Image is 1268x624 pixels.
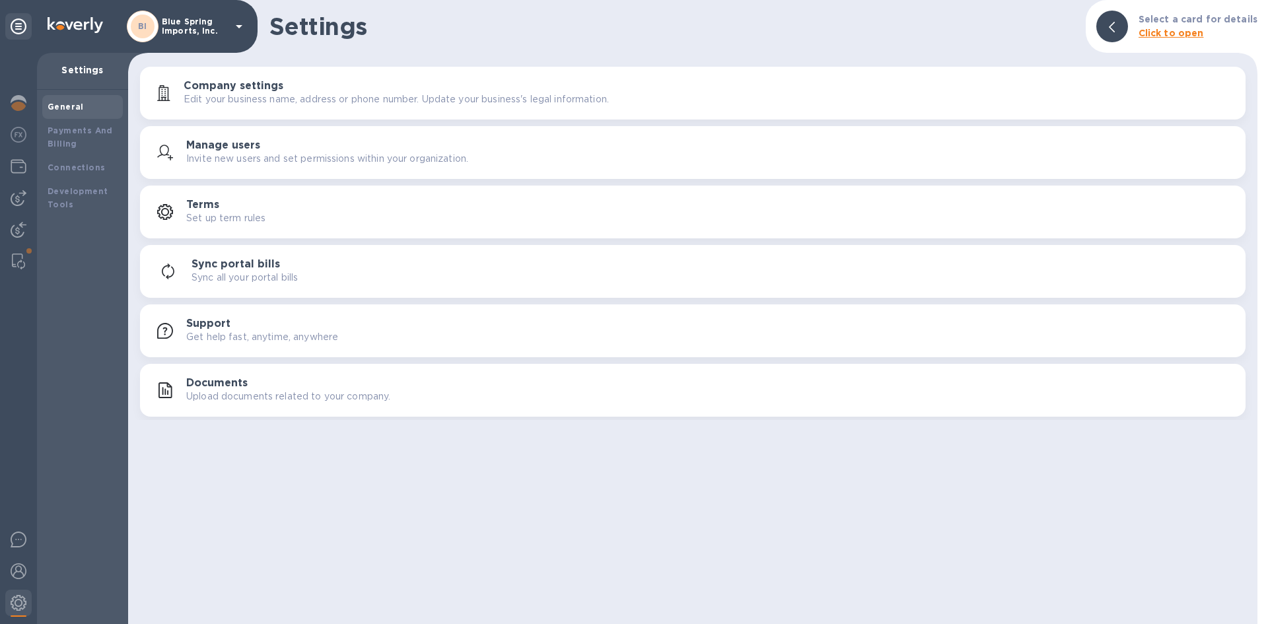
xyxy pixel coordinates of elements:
h3: Company settings [184,80,283,92]
h3: Documents [186,377,248,390]
img: Logo [48,17,103,33]
h1: Settings [269,13,1075,40]
b: General [48,102,84,112]
p: Edit your business name, address or phone number. Update your business's legal information. [184,92,609,106]
h3: Sync portal bills [192,258,280,271]
h3: Support [186,318,230,330]
h3: Terms [186,199,219,211]
b: BI [138,21,147,31]
b: Click to open [1139,28,1204,38]
p: Set up term rules [186,211,265,225]
p: Sync all your portal bills [192,271,298,285]
p: Settings [48,63,118,77]
p: Upload documents related to your company. [186,390,390,403]
img: Foreign exchange [11,127,26,143]
h3: Manage users [186,139,260,152]
b: Connections [48,162,105,172]
p: Invite new users and set permissions within your organization. [186,152,468,166]
button: Manage usersInvite new users and set permissions within your organization. [140,126,1246,179]
b: Select a card for details [1139,14,1257,24]
button: SupportGet help fast, anytime, anywhere [140,304,1246,357]
img: Wallets [11,158,26,174]
b: Payments And Billing [48,125,113,149]
b: Development Tools [48,186,108,209]
button: DocumentsUpload documents related to your company. [140,364,1246,417]
p: Get help fast, anytime, anywhere [186,330,338,344]
button: TermsSet up term rules [140,186,1246,238]
button: Company settingsEdit your business name, address or phone number. Update your business's legal in... [140,67,1246,120]
button: Sync portal billsSync all your portal bills [140,245,1246,298]
p: Blue Spring Imports, Inc. [162,17,228,36]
